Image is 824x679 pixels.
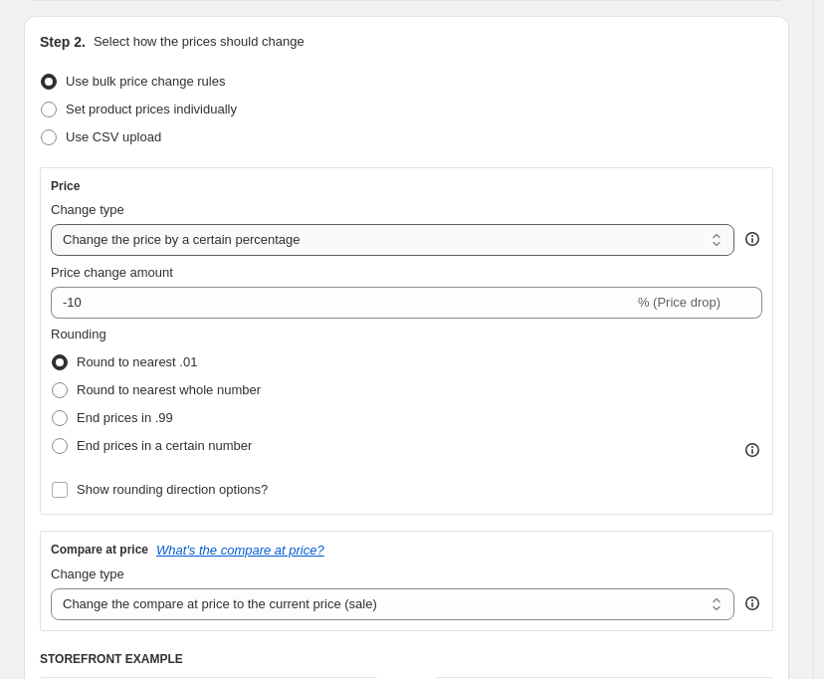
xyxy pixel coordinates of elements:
span: End prices in .99 [77,410,173,425]
span: Rounding [51,327,106,341]
span: Change type [51,202,124,217]
div: help [742,229,762,249]
span: End prices in a certain number [77,438,252,453]
span: Round to nearest .01 [77,354,197,369]
input: -15 [51,287,634,319]
h3: Compare at price [51,542,148,558]
span: Price change amount [51,265,173,280]
span: Use CSV upload [66,129,161,144]
span: Change type [51,566,124,581]
h6: STOREFRONT EXAMPLE [40,651,773,667]
h2: Step 2. [40,32,86,52]
span: Round to nearest whole number [77,382,261,397]
h3: Price [51,178,80,194]
p: Select how the prices should change [94,32,305,52]
span: Show rounding direction options? [77,482,268,497]
span: % (Price drop) [638,295,721,310]
div: help [742,593,762,613]
button: What's the compare at price? [156,543,324,558]
span: Set product prices individually [66,102,237,116]
span: Use bulk price change rules [66,74,225,89]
